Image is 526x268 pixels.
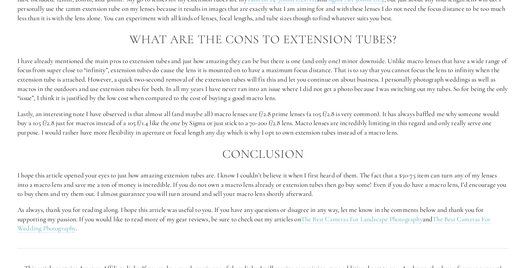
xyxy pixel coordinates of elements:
h2: Conclusion [17,147,509,161]
p: I hope this article opened your eyes to just how amazing extension tubes are. I know I couldn’t b... [17,171,509,199]
p: Lastly, an interesting note I have observed is that almost all (and maybe all) macro lenses are f... [17,109,509,137]
p: As always, thank you for reading along. I hope this article was useful to you. If you have any qu... [17,205,509,233]
a: The Best Cameras For Wedding Photography [17,215,492,233]
p: I have already mentioned the main pros to extension tubes and just how amazing they can be but th... [17,56,509,103]
a: The Best Cameras For Landscape Photography [301,215,423,224]
h2: What Are the Cons to Extension Tubes? [17,33,509,46]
